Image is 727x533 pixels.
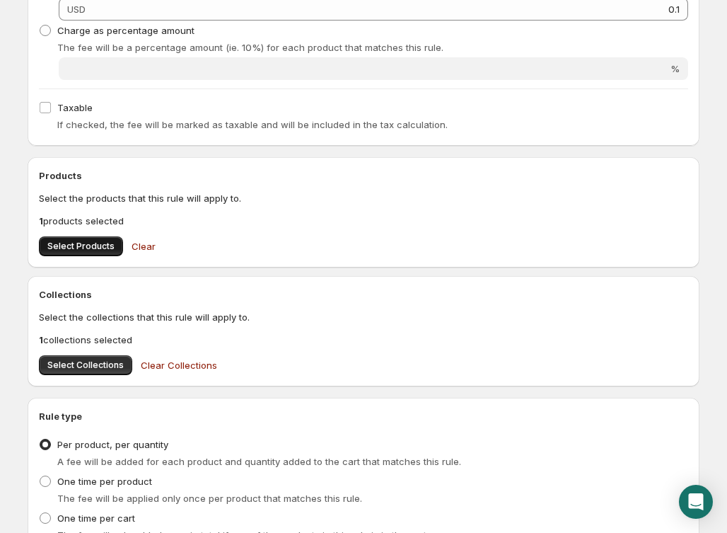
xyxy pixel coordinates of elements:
p: Select the collections that this rule will apply to. [39,310,688,324]
p: collections selected [39,333,688,347]
span: Clear [132,239,156,253]
span: One time per product [57,476,152,487]
button: Clear Collections [132,351,226,379]
button: Select Products [39,236,123,256]
span: Charge as percentage amount [57,25,194,36]
span: The fee will be applied only once per product that matches this rule. [57,493,362,504]
span: If checked, the fee will be marked as taxable and will be included in the tax calculation. [57,119,448,130]
span: USD [67,4,86,15]
span: Taxable [57,102,93,113]
b: 1 [39,334,43,345]
p: The fee will be a percentage amount (ie. 10%) for each product that matches this rule. [57,40,688,55]
b: 1 [39,215,43,227]
p: Select the products that this rule will apply to. [39,191,688,205]
button: Clear [123,232,164,260]
span: Select Products [47,241,115,252]
span: Clear Collections [141,358,217,372]
div: Open Intercom Messenger [679,485,713,519]
span: Select Collections [47,360,124,371]
span: Per product, per quantity [57,439,168,450]
p: products selected [39,214,688,228]
span: % [670,63,680,74]
h2: Collections [39,287,688,302]
button: Select Collections [39,355,132,375]
span: One time per cart [57,512,135,524]
h2: Products [39,168,688,183]
span: A fee will be added for each product and quantity added to the cart that matches this rule. [57,456,461,467]
h2: Rule type [39,409,688,423]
